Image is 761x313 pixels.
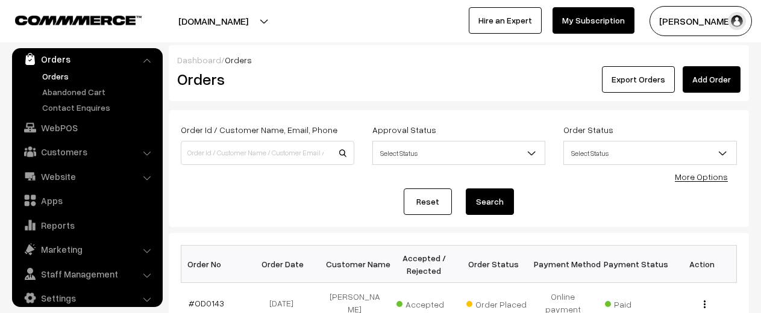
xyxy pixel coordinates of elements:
[15,238,158,260] a: Marketing
[373,143,545,164] span: Select Status
[466,188,514,215] button: Search
[675,172,728,182] a: More Options
[564,143,736,164] span: Select Status
[404,188,452,215] a: Reset
[15,16,142,25] img: COMMMERCE
[15,287,158,309] a: Settings
[15,263,158,285] a: Staff Management
[15,166,158,187] a: Website
[39,70,158,82] a: Orders
[177,55,221,65] a: Dashboard
[39,85,158,98] a: Abandoned Cart
[553,7,634,34] a: My Subscription
[181,123,337,136] label: Order Id / Customer Name, Email, Phone
[372,141,546,165] span: Select Status
[39,101,158,114] a: Contact Enquires
[528,246,598,283] th: Payment Method
[602,66,675,93] button: Export Orders
[605,295,665,311] span: Paid
[563,141,737,165] span: Select Status
[728,12,746,30] img: user
[189,298,224,308] a: #OD0143
[181,246,251,283] th: Order No
[15,12,121,26] a: COMMMERCE
[704,300,706,308] img: Menu
[181,141,354,165] input: Order Id / Customer Name / Customer Email / Customer Phone
[320,246,389,283] th: Customer Name
[683,66,741,93] a: Add Order
[396,295,457,311] span: Accepted
[650,6,752,36] button: [PERSON_NAME]
[389,246,459,283] th: Accepted / Rejected
[15,214,158,236] a: Reports
[136,6,290,36] button: [DOMAIN_NAME]
[15,190,158,211] a: Apps
[459,246,528,283] th: Order Status
[563,123,613,136] label: Order Status
[372,123,436,136] label: Approval Status
[15,48,158,70] a: Orders
[15,117,158,138] a: WebPOS
[15,141,158,163] a: Customers
[225,55,252,65] span: Orders
[667,246,736,283] th: Action
[251,246,320,283] th: Order Date
[177,54,741,66] div: /
[466,295,527,311] span: Order Placed
[469,7,542,34] a: Hire an Expert
[177,70,353,88] h2: Orders
[598,246,667,283] th: Payment Status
